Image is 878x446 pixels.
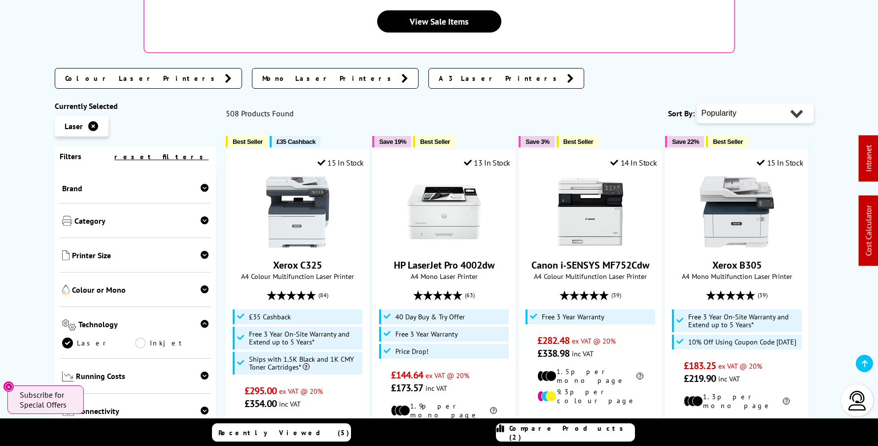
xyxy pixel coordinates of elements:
[318,286,328,305] span: (84)
[245,384,277,397] span: £295.00
[262,73,396,83] span: Mono Laser Printers
[74,216,209,228] span: Category
[62,319,76,331] img: Technology
[524,272,657,281] span: A4 Colour Multifunction Laser Printer
[537,367,643,385] li: 1.5p per mono page
[226,136,268,147] button: Best Seller
[572,349,594,358] span: inc VAT
[62,183,209,193] span: Brand
[524,412,657,440] div: modal_delivery
[542,313,604,321] span: Free 3 Year Warranty
[249,313,291,321] span: £35 Cashback
[273,259,322,272] a: Xerox C325
[537,334,569,347] span: £282.48
[65,121,83,131] span: Laser
[670,272,803,281] span: A4 Mono Multifunction Laser Printer
[72,250,209,262] span: Printer Size
[249,330,360,346] span: Free 3 Year On-Site Warranty and Extend up to 5 Years*
[526,138,549,145] span: Save 3%
[212,423,351,442] a: Recently Viewed (5)
[439,73,562,83] span: A3 Laser Printers
[77,406,209,418] span: Connectivity
[700,241,774,251] a: Xerox B305
[114,152,209,161] a: reset filters
[864,206,874,256] a: Cost Calculator
[847,391,867,411] img: user-headset-light.svg
[62,338,136,348] a: Laser
[864,145,874,172] a: Intranet
[531,259,649,272] a: Canon i-SENSYS MF752Cdw
[377,10,501,33] a: View Sale Items
[55,101,216,111] div: Currently Selected
[60,151,81,161] span: Filters
[496,423,635,442] a: Compare Products (2)
[665,136,704,147] button: Save 22%
[713,138,743,145] span: Best Seller
[420,138,450,145] span: Best Seller
[684,392,790,410] li: 1.3p per mono page
[62,250,70,260] img: Printer Size
[688,338,796,346] span: 10% Off Using Coupon Code [DATE]
[684,372,716,385] span: £219.90
[279,386,323,396] span: ex VAT @ 20%
[757,158,803,168] div: 15 In Stock
[706,136,748,147] button: Best Seller
[537,347,569,360] span: £338.98
[252,68,419,89] a: Mono Laser Printers
[20,390,74,410] span: Subscribe for Special Offers
[465,286,475,305] span: (63)
[65,73,220,83] span: Colour Laser Printers
[218,428,350,437] span: Recently Viewed (5)
[72,285,209,297] span: Colour or Mono
[425,371,469,380] span: ex VAT @ 20%
[261,175,335,249] img: Xerox C325
[261,241,335,251] a: Xerox C325
[391,381,423,394] span: £173.57
[758,286,768,305] span: (39)
[684,359,716,372] span: £183.25
[425,383,447,393] span: inc VAT
[395,330,458,338] span: Free 3 Year Warranty
[610,158,657,168] div: 14 In Stock
[428,68,584,89] a: A3 Laser Printers
[317,158,364,168] div: 15 In Stock
[249,355,360,371] span: Ships with 1.5K Black and 1K CMY Toner Cartridges*
[407,241,481,251] a: HP LaserJet Pro 4002dw
[391,369,423,381] span: £144.64
[688,313,800,329] span: Free 3 Year On-Site Warranty and Extend up to 5 Years*
[379,138,406,145] span: Save 19%
[135,338,209,348] a: Inkjet
[245,397,277,410] span: £354.00
[394,259,494,272] a: HP LaserJet Pro 4002dw
[226,108,294,118] span: 508 Products Found
[279,399,301,409] span: inc VAT
[672,138,699,145] span: Save 22%
[509,424,634,442] span: Compare Products (2)
[62,216,72,226] img: Category
[62,285,70,295] img: Colour or Mono
[372,136,411,147] button: Save 19%
[557,136,598,147] button: Best Seller
[407,175,481,249] img: HP LaserJet Pro 4002dw
[700,175,774,249] img: Xerox B305
[712,259,762,272] a: Xerox B305
[395,347,428,355] span: Price Drop!
[231,272,364,281] span: A4 Colour Multifunction Laser Printer
[277,138,316,145] span: £35 Cashback
[668,108,695,118] span: Sort By:
[572,336,616,345] span: ex VAT @ 20%
[395,313,465,321] span: 40 Day Buy & Try Offer
[378,272,510,281] span: A4 Mono Laser Printer
[554,175,628,249] img: Canon i-SENSYS MF752Cdw
[718,361,762,371] span: ex VAT @ 20%
[76,371,209,383] span: Running Costs
[62,371,74,381] img: Running Costs
[554,241,628,251] a: Canon i-SENSYS MF752Cdw
[563,138,594,145] span: Best Seller
[718,374,740,383] span: inc VAT
[55,68,242,89] a: Colour Laser Printers
[3,381,14,392] button: Close
[519,136,554,147] button: Save 3%
[611,286,621,305] span: (39)
[78,319,209,333] span: Technology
